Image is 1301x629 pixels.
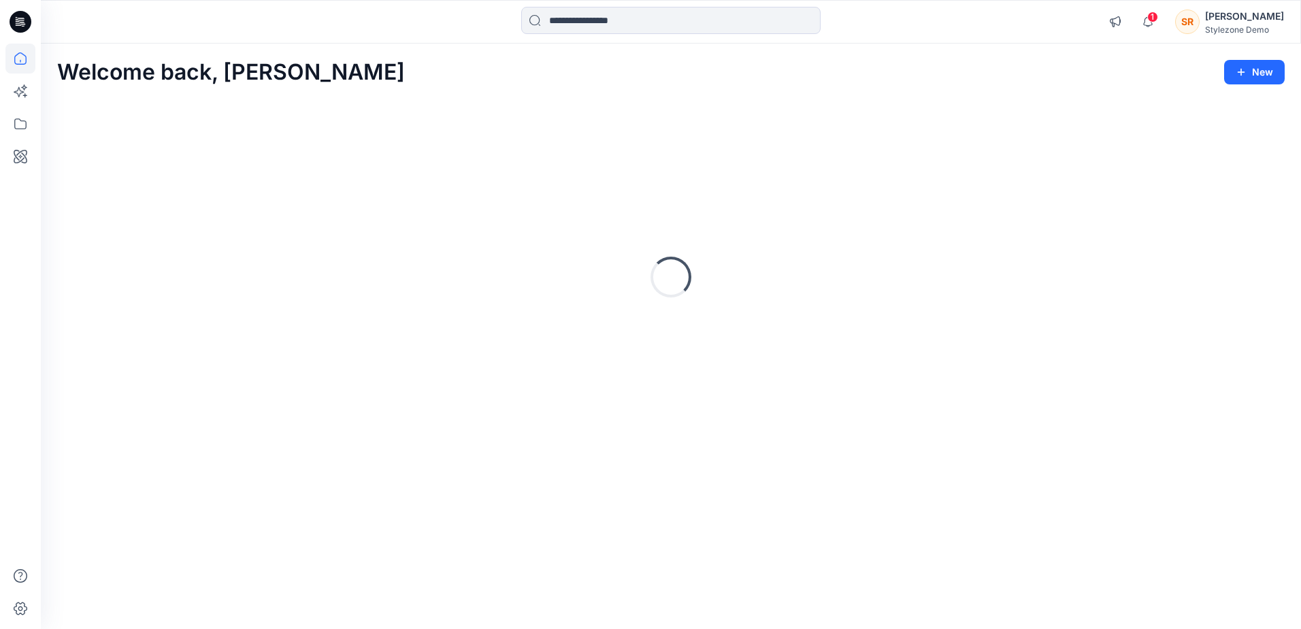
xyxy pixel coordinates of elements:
[1175,10,1200,34] div: SR
[1205,8,1284,25] div: [PERSON_NAME]
[1224,60,1285,84] button: New
[57,60,405,85] h2: Welcome back, [PERSON_NAME]
[1205,25,1284,35] div: Stylezone Demo
[1147,12,1158,22] span: 1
